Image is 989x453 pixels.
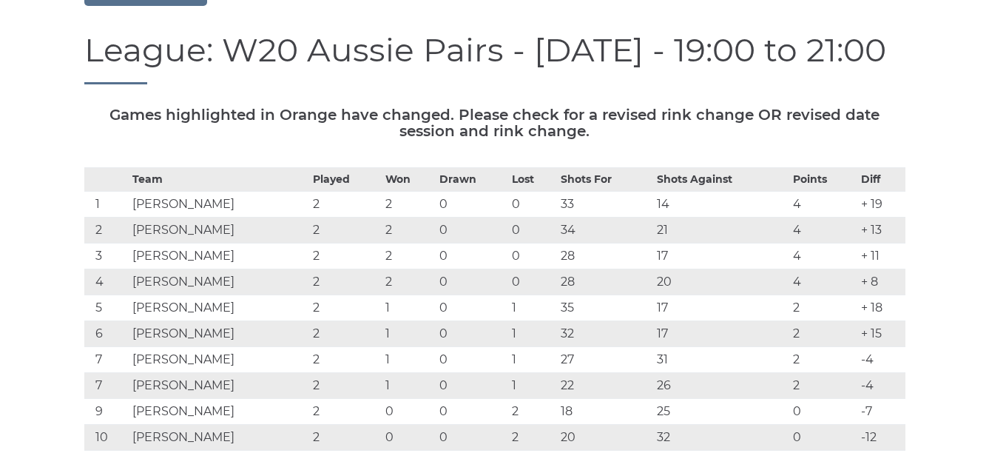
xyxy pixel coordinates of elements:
td: 0 [789,399,857,425]
th: Shots Against [653,168,789,192]
td: 2 [309,218,382,244]
td: 27 [557,347,653,373]
td: 4 [789,192,857,218]
td: 17 [653,295,789,321]
td: 22 [557,373,653,399]
td: 1 [382,295,435,321]
td: [PERSON_NAME] [129,321,308,347]
td: 1 [84,192,129,218]
td: 14 [653,192,789,218]
td: 0 [789,425,857,451]
td: 2 [309,192,382,218]
td: 2 [789,347,857,373]
td: [PERSON_NAME] [129,192,308,218]
td: 35 [557,295,653,321]
td: 4 [789,244,857,269]
td: 31 [653,347,789,373]
td: [PERSON_NAME] [129,295,308,321]
td: 0 [436,373,509,399]
td: 18 [557,399,653,425]
td: 1 [508,373,557,399]
td: 33 [557,192,653,218]
td: [PERSON_NAME] [129,218,308,244]
td: 2 [309,269,382,295]
td: 0 [382,399,435,425]
td: 0 [436,218,509,244]
td: 2 [309,399,382,425]
td: 25 [653,399,789,425]
td: 5 [84,295,129,321]
td: 0 [382,425,435,451]
td: 4 [789,269,857,295]
td: [PERSON_NAME] [129,399,308,425]
td: 0 [436,321,509,347]
td: 34 [557,218,653,244]
td: [PERSON_NAME] [129,347,308,373]
td: 2 [382,192,435,218]
td: 2 [789,321,857,347]
td: 32 [557,321,653,347]
th: Drawn [436,168,509,192]
td: 0 [436,295,509,321]
th: Lost [508,168,557,192]
td: -4 [857,347,905,373]
td: 9 [84,399,129,425]
td: 10 [84,425,129,451]
td: 0 [436,425,509,451]
td: 2 [382,218,435,244]
td: -4 [857,373,905,399]
td: 1 [382,347,435,373]
td: 32 [653,425,789,451]
td: [PERSON_NAME] [129,269,308,295]
td: 2 [309,425,382,451]
td: 0 [436,244,509,269]
td: 2 [309,244,382,269]
td: 1 [508,295,557,321]
td: 2 [309,321,382,347]
td: + 15 [857,321,905,347]
h5: Games highlighted in Orange have changed. Please check for a revised rink change OR revised date ... [84,107,905,139]
th: Points [789,168,857,192]
td: 6 [84,321,129,347]
td: 17 [653,244,789,269]
td: + 13 [857,218,905,244]
td: 2 [84,218,129,244]
td: 0 [508,269,557,295]
td: 21 [653,218,789,244]
td: 2 [309,295,382,321]
td: 2 [382,244,435,269]
th: Diff [857,168,905,192]
td: 26 [653,373,789,399]
td: 4 [789,218,857,244]
td: [PERSON_NAME] [129,373,308,399]
td: + 18 [857,295,905,321]
td: 20 [653,269,789,295]
td: 0 [508,218,557,244]
td: + 11 [857,244,905,269]
td: 0 [436,347,509,373]
td: 0 [508,244,557,269]
td: 2 [309,347,382,373]
td: 0 [436,399,509,425]
td: [PERSON_NAME] [129,425,308,451]
td: 0 [436,269,509,295]
td: + 8 [857,269,905,295]
td: 1 [382,321,435,347]
td: 4 [84,269,129,295]
th: Won [382,168,435,192]
td: -12 [857,425,905,451]
th: Team [129,168,308,192]
th: Played [309,168,382,192]
td: 20 [557,425,653,451]
td: 1 [508,347,557,373]
td: 17 [653,321,789,347]
td: 2 [789,373,857,399]
td: 2 [508,425,557,451]
td: 7 [84,347,129,373]
th: Shots For [557,168,653,192]
td: 1 [508,321,557,347]
td: 2 [508,399,557,425]
td: 0 [436,192,509,218]
td: 28 [557,244,653,269]
td: 2 [309,373,382,399]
